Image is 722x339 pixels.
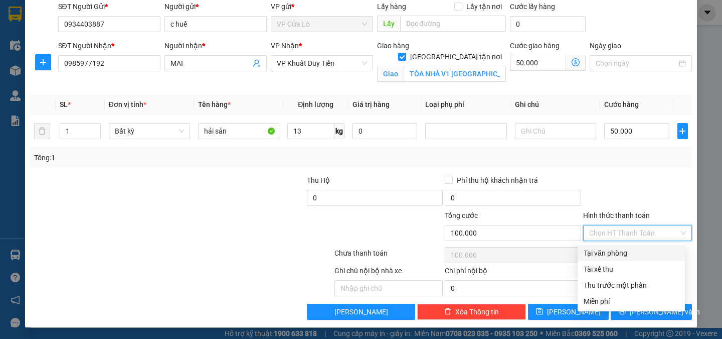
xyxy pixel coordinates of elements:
[277,56,367,71] span: VP Khuất Duy Tiến
[334,306,388,317] span: [PERSON_NAME]
[445,211,478,219] span: Tổng cước
[277,17,367,32] span: VP Cửa Lò
[307,176,330,184] span: Thu Hộ
[400,16,506,32] input: Dọc đường
[58,1,160,12] div: SĐT Người Gửi
[510,16,586,32] input: Cước lấy hàng
[406,51,506,62] span: [GEOGRAPHIC_DATA] tận nơi
[36,58,51,66] span: plus
[34,123,50,139] button: delete
[253,59,261,67] span: user-add
[611,304,691,320] button: printer[PERSON_NAME] và In
[678,127,687,135] span: plus
[334,265,443,280] div: Ghi chú nội bộ nhà xe
[352,100,390,108] span: Giá trị hàng
[584,280,679,291] div: Thu trước một phần
[333,248,444,265] div: Chưa thanh toán
[377,16,400,32] span: Lấy
[619,308,626,316] span: printer
[377,3,406,11] span: Lấy hàng
[583,211,650,219] label: Hình thức thanh toán
[515,123,596,139] input: Ghi Chú
[271,1,373,12] div: VP gửi
[528,304,609,320] button: save[PERSON_NAME]
[35,54,51,70] button: plus
[417,304,526,320] button: deleteXóa Thông tin
[630,306,700,317] span: [PERSON_NAME] và In
[572,58,580,66] span: dollar-circle
[590,42,621,50] label: Ngày giao
[94,25,419,37] li: [PERSON_NAME], [PERSON_NAME]
[510,55,566,71] input: Cước giao hàng
[536,308,543,316] span: save
[547,306,601,317] span: [PERSON_NAME]
[94,37,419,50] li: Hotline: 02386655777, 02462925925, 0944789456
[198,123,279,139] input: VD: Bàn, Ghế
[164,1,267,12] div: Người gửi
[455,306,499,317] span: Xóa Thông tin
[352,123,418,139] input: 0
[13,13,63,63] img: logo.jpg
[584,248,679,259] div: Tại văn phòng
[13,73,111,89] b: GỬI : VP Cửa Lò
[511,95,600,115] th: Ghi chú
[604,100,639,108] span: Cước hàng
[510,3,555,11] label: Cước lấy hàng
[421,95,510,115] th: Loại phụ phí
[584,296,679,307] div: Miễn phí
[334,123,344,139] span: kg
[510,42,560,50] label: Cước giao hàng
[445,265,581,280] div: Chi phí nội bộ
[307,304,416,320] button: [PERSON_NAME]
[453,175,542,186] span: Phí thu hộ khách nhận trả
[377,42,409,50] span: Giao hàng
[462,1,506,12] span: Lấy tận nơi
[198,100,231,108] span: Tên hàng
[164,40,267,51] div: Người nhận
[115,124,184,139] span: Bất kỳ
[596,58,677,69] input: Ngày giao
[34,152,279,163] div: Tổng: 1
[584,264,679,275] div: Tài xế thu
[404,66,506,82] input: Giao tận nơi
[298,100,333,108] span: Định lượng
[677,123,688,139] button: plus
[377,66,404,82] span: Giao
[271,42,299,50] span: VP Nhận
[109,100,146,108] span: Đơn vị tính
[60,100,68,108] span: SL
[444,308,451,316] span: delete
[334,280,443,296] input: Nhập ghi chú
[58,40,160,51] div: SĐT Người Nhận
